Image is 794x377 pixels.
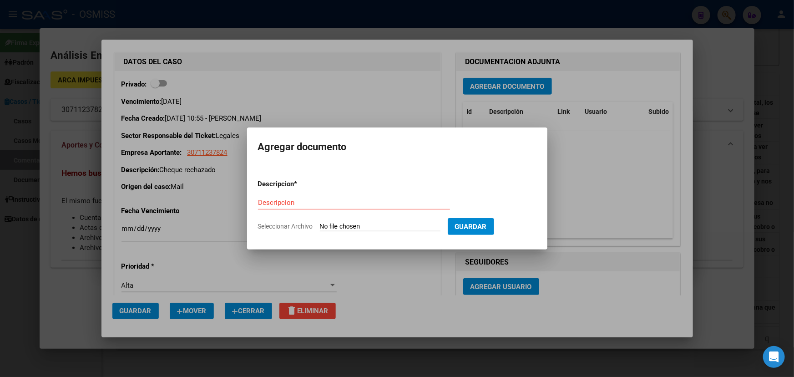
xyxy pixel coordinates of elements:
span: Guardar [455,223,487,231]
button: Guardar [448,218,494,235]
span: Seleccionar Archivo [258,223,313,230]
h2: Agregar documento [258,138,536,156]
div: Open Intercom Messenger [763,346,785,368]
p: Descripcion [258,179,342,189]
